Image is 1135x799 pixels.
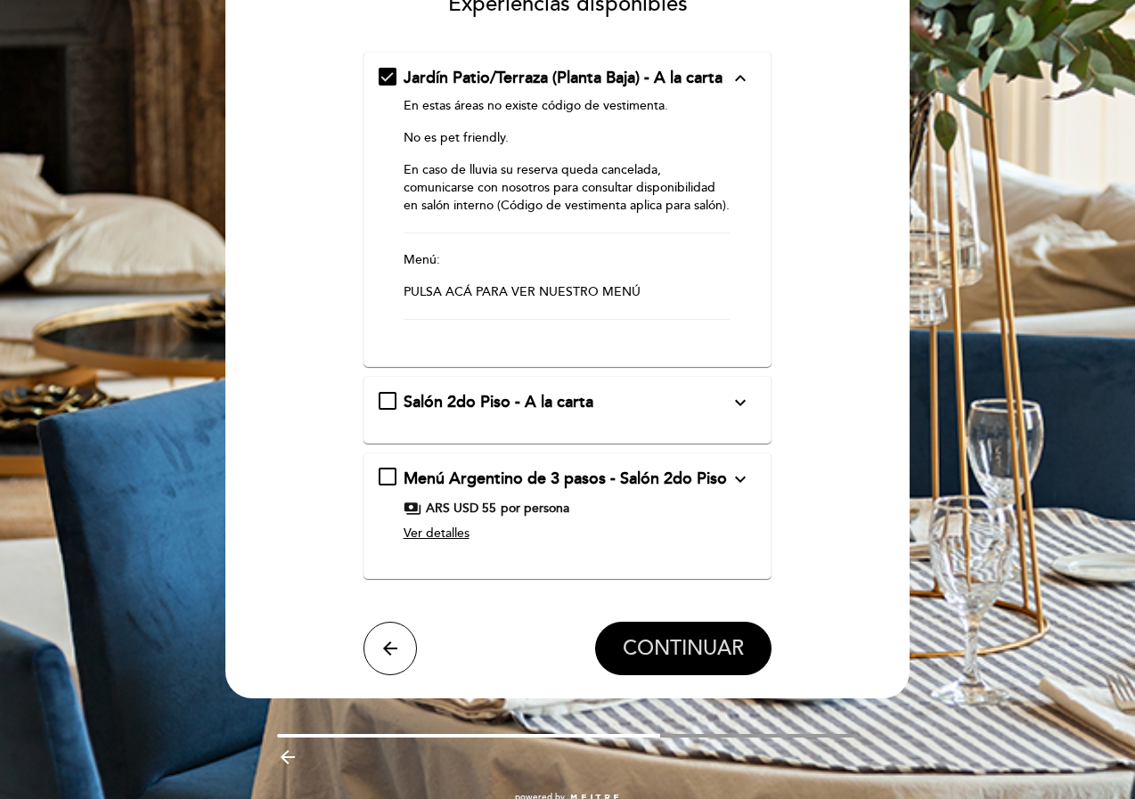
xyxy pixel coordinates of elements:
md-checkbox: Menú Argentino de 3 pasos - Salón 2do Piso expand_more DISPONIBLE UNICAMENTE EN SALÓN INTERNO - 2... [379,468,757,550]
span: Menú Argentino de 3 pasos - Salón 2do Piso [404,469,727,488]
button: arrow_back [363,622,417,675]
i: expand_less [730,68,751,89]
i: expand_more [730,469,751,490]
button: expand_more [724,468,756,491]
span: Jardín Patio/Terraza (Planta Baja) - A la carta [404,68,723,87]
span: payments [404,500,421,518]
i: arrow_back [380,638,401,659]
md-checkbox: Salón 2do Piso - A la carta expand_more El Palacio Paz - Círculo Militar dicta de ciertas normas ... [379,391,757,414]
p: En caso de lluvia su reserva queda cancelada, comunicarse con nosotros para consultar disponibili... [404,161,731,215]
button: CONTINUAR [595,622,772,675]
a: PULSA ACÁ PARA VER NUESTRO MENÚ [404,284,641,299]
p: En estas áreas no existe código de vestimenta. [404,97,731,115]
span: por persona [501,500,569,518]
i: expand_more [730,392,751,413]
span: ARS USD 55 [426,500,496,518]
span: Salón 2do Piso - A la carta [404,392,593,412]
p: No es pet friendly. [404,129,731,147]
md-checkbox: Jardín Patio/Terraza (Planta Baja) - A la carta expand_more En estas áreas no existe código de ve... [379,67,757,338]
p: Menú: [404,251,731,269]
span: CONTINUAR [623,636,744,661]
span: Ver detalles [404,526,470,541]
i: arrow_backward [277,746,298,768]
button: expand_more [724,391,756,414]
button: expand_less [724,67,756,90]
